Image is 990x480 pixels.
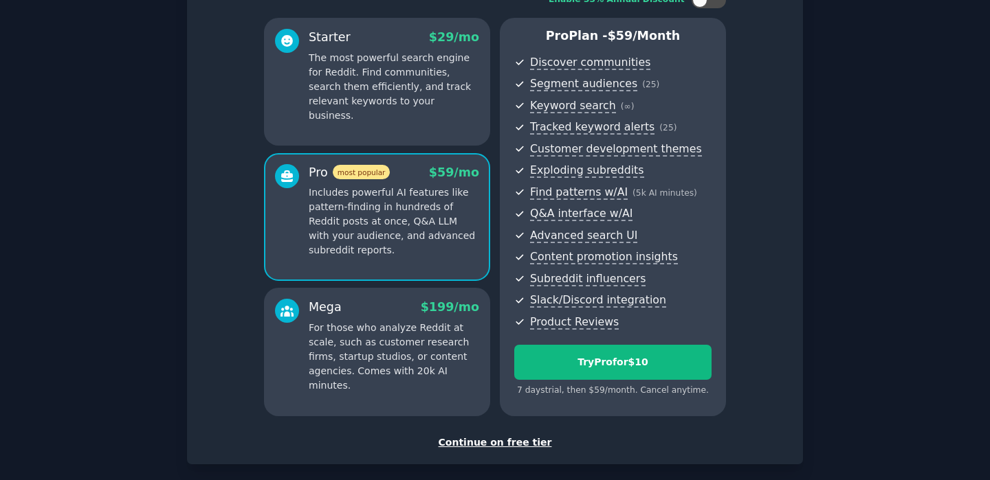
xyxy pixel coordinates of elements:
span: ( 25 ) [659,123,676,133]
span: Slack/Discord integration [530,293,666,308]
span: $ 29 /mo [429,30,479,44]
span: ( ∞ ) [621,102,635,111]
span: $ 59 /month [608,29,681,43]
div: Continue on free tier [201,435,789,450]
span: Subreddit influencers [530,272,646,286]
p: Includes powerful AI features like pattern-finding in hundreds of Reddit posts at once, Q&A LLM w... [309,185,479,258]
span: Find patterns w/AI [530,185,628,200]
span: Content promotion insights [530,250,678,264]
span: Segment audiences [530,77,637,91]
span: ( 5k AI minutes ) [632,188,697,198]
span: ( 25 ) [642,80,659,89]
div: Pro [309,164,390,181]
span: $ 199 /mo [421,300,479,314]
p: The most powerful search engine for Reddit. Find communities, search them efficiently, and track ... [309,51,479,123]
span: Exploding subreddits [530,163,643,178]
p: For those who analyze Reddit at scale, such as customer research firms, startup studios, or conte... [309,321,479,393]
p: Pro Plan - [514,27,712,45]
div: Starter [309,29,351,46]
span: Discover communities [530,56,650,70]
span: Q&A interface w/AI [530,207,632,221]
span: Customer development themes [530,142,702,157]
div: Try Pro for $10 [515,355,711,369]
div: 7 days trial, then $ 59 /month . Cancel anytime. [514,385,712,397]
span: Advanced search UI [530,229,637,243]
span: Keyword search [530,99,616,113]
span: Tracked keyword alerts [530,120,654,135]
span: most popular [333,165,390,179]
span: Product Reviews [530,315,619,330]
span: $ 59 /mo [429,165,479,179]
div: Mega [309,299,342,316]
button: TryProfor$10 [514,345,712,380]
